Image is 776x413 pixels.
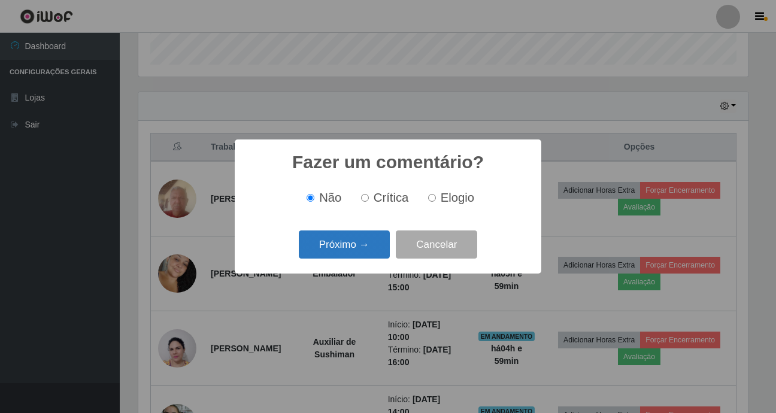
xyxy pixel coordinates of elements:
[396,230,477,259] button: Cancelar
[428,194,436,202] input: Elogio
[299,230,390,259] button: Próximo →
[361,194,369,202] input: Crítica
[319,191,341,204] span: Não
[374,191,409,204] span: Crítica
[307,194,314,202] input: Não
[441,191,474,204] span: Elogio
[292,151,484,173] h2: Fazer um comentário?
